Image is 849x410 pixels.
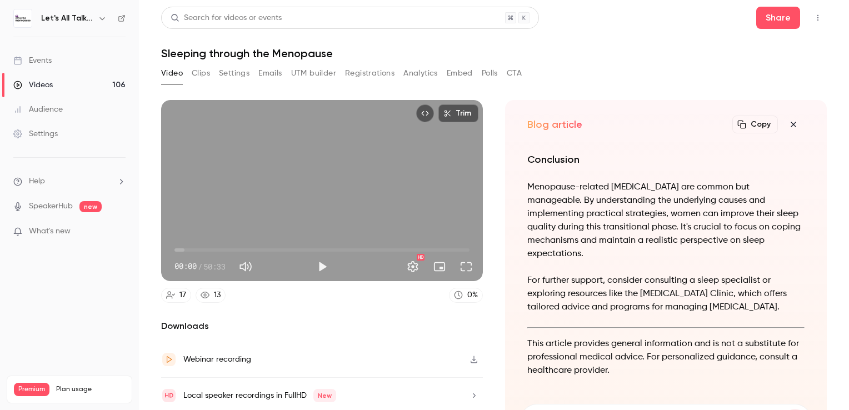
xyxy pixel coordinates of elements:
[174,261,226,272] div: 00:00
[756,7,800,29] button: Share
[527,118,582,131] h2: Blog article
[41,13,93,24] h6: Let's All Talk Menopause (on demand library )
[482,64,498,82] button: Polls
[428,256,451,278] button: Turn on miniplayer
[161,47,827,60] h1: Sleeping through the Menopause
[291,64,336,82] button: UTM builder
[447,64,473,82] button: Embed
[455,256,477,278] button: Full screen
[219,64,249,82] button: Settings
[527,181,805,261] p: Menopause-related [MEDICAL_DATA] are common but manageable. By understanding the underlying cause...
[161,319,483,333] h2: Downloads
[467,289,478,301] div: 0 %
[416,104,434,122] button: Embed video
[29,226,71,237] span: What's new
[29,201,73,212] a: SpeakerHub
[14,9,32,27] img: Let's All Talk Menopause (on demand library )
[402,256,424,278] button: Settings
[732,116,778,133] button: Copy
[203,261,226,272] span: 50:33
[417,254,425,261] div: HD
[527,274,805,314] p: For further support, consider consulting a sleep specialist or exploring resources like the [MEDI...
[13,55,52,66] div: Events
[809,9,827,27] button: Top Bar Actions
[192,64,210,82] button: Clips
[313,389,336,402] span: New
[179,289,186,301] div: 17
[449,288,483,303] a: 0%
[183,389,336,402] div: Local speaker recordings in FullHD
[198,261,202,272] span: /
[13,79,53,91] div: Videos
[311,256,333,278] button: Play
[214,289,221,301] div: 13
[171,12,282,24] div: Search for videos or events
[527,152,805,167] h2: Conclusion
[438,104,478,122] button: Trim
[196,288,226,303] a: 13
[403,64,438,82] button: Analytics
[183,353,251,366] div: Webinar recording
[234,256,257,278] button: Mute
[258,64,282,82] button: Emails
[527,337,805,377] p: This article provides general information and is not a substitute for professional medical advice...
[174,261,197,272] span: 00:00
[161,288,191,303] a: 17
[161,64,183,82] button: Video
[112,227,126,237] iframe: Noticeable Trigger
[14,383,49,396] span: Premium
[345,64,394,82] button: Registrations
[13,128,58,139] div: Settings
[13,104,63,115] div: Audience
[79,201,102,212] span: new
[507,64,522,82] button: CTA
[56,385,125,394] span: Plan usage
[29,176,45,187] span: Help
[13,176,126,187] li: help-dropdown-opener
